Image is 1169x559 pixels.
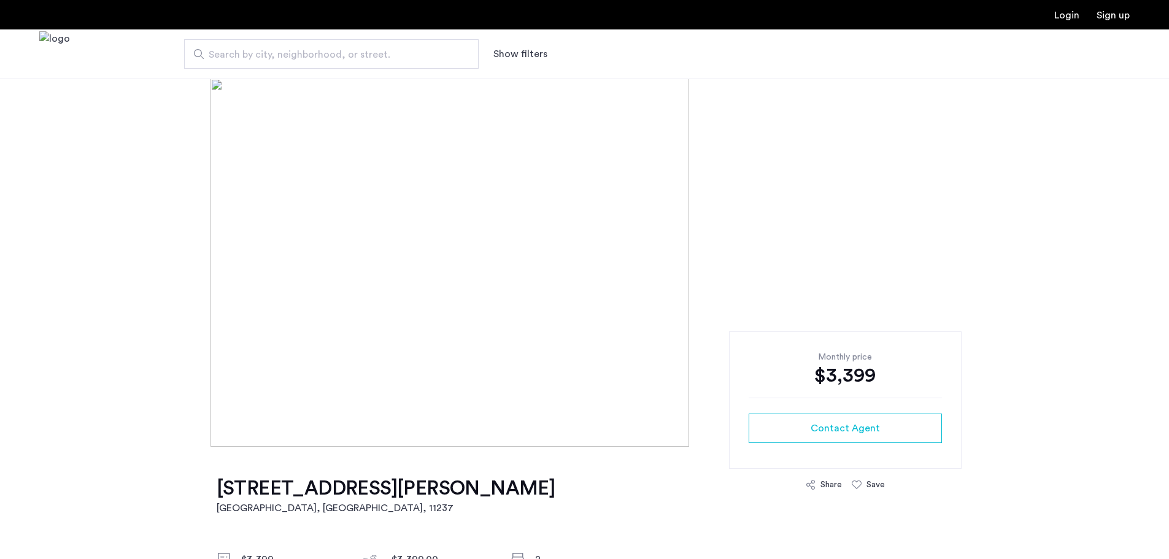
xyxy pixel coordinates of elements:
a: Cazamio Logo [39,31,70,77]
input: Apartment Search [184,39,479,69]
h2: [GEOGRAPHIC_DATA], [GEOGRAPHIC_DATA] , 11237 [217,501,555,515]
span: Contact Agent [811,421,880,436]
a: [STREET_ADDRESS][PERSON_NAME][GEOGRAPHIC_DATA], [GEOGRAPHIC_DATA], 11237 [217,476,555,515]
a: Login [1054,10,1079,20]
a: Registration [1097,10,1130,20]
div: Monthly price [749,351,942,363]
button: button [749,414,942,443]
div: Share [820,479,842,491]
div: $3,399 [749,363,942,388]
img: logo [39,31,70,77]
button: Show or hide filters [493,47,547,61]
span: Search by city, neighborhood, or street. [209,47,444,62]
div: Save [866,479,885,491]
h1: [STREET_ADDRESS][PERSON_NAME] [217,476,555,501]
img: [object%20Object] [210,79,959,447]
